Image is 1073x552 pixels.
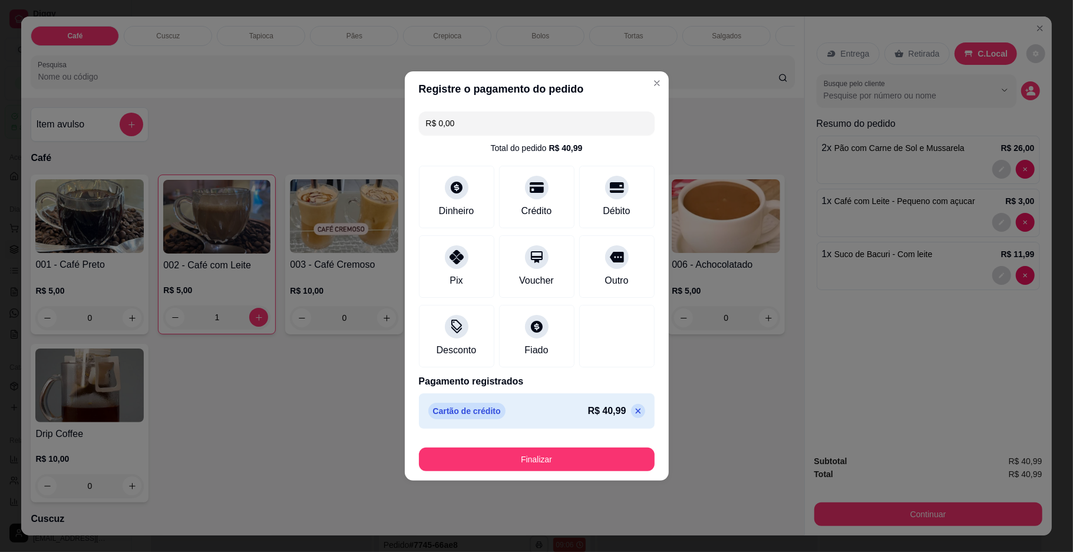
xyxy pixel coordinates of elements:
[549,142,583,154] div: R$ 40,99
[439,204,474,218] div: Dinheiro
[426,111,648,135] input: Ex.: hambúrguer de cordeiro
[450,274,463,288] div: Pix
[428,403,506,419] p: Cartão de crédito
[419,448,655,471] button: Finalizar
[521,204,552,218] div: Crédito
[648,74,666,93] button: Close
[419,374,655,389] p: Pagamento registrados
[603,204,630,218] div: Débito
[605,274,628,288] div: Outro
[491,142,583,154] div: Total do pedido
[405,71,669,107] header: Registre o pagamento do pedido
[519,274,554,288] div: Voucher
[524,343,548,357] div: Fiado
[588,404,626,418] p: R$ 40,99
[437,343,477,357] div: Desconto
